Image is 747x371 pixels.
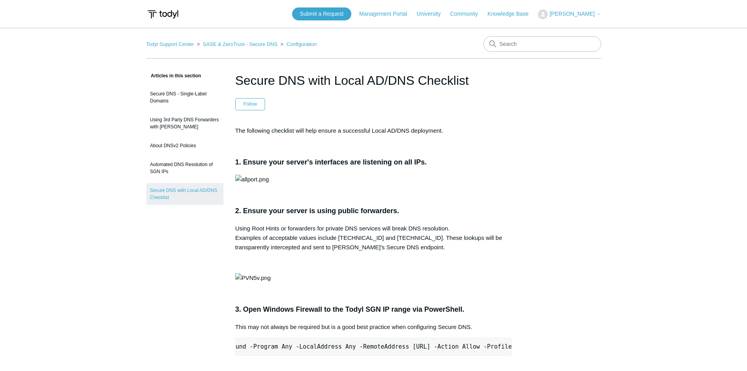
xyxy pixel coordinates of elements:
a: Knowledge Base [487,10,536,18]
img: Todyl Support Center Help Center home page [146,7,180,22]
a: Using 3rd Party DNS Forwarders with [PERSON_NAME] [146,112,224,134]
a: SASE & ZeroTrust - Secure DNS [203,41,277,47]
a: Configuration [287,41,317,47]
a: Submit a Request [292,7,351,20]
span: Articles in this section [146,73,201,79]
p: The following checklist will help ensure a successful Local AD/DNS deployment. [235,126,512,135]
img: PVN5v.png [235,273,271,283]
li: Configuration [279,41,317,47]
a: Todyl Support Center [146,41,194,47]
img: allport.png [235,175,269,184]
p: Using Root Hints or forwarders for private DNS services will break DNS resolution. Examples of ac... [235,224,512,252]
span: [PERSON_NAME] [549,11,594,17]
li: SASE & ZeroTrust - Secure DNS [195,41,279,47]
a: Secure DNS with Local AD/DNS Checklist [146,183,224,205]
button: Follow Article [235,98,265,110]
button: [PERSON_NAME] [538,9,601,19]
a: Management Portal [359,10,415,18]
h1: Secure DNS with Local AD/DNS Checklist [235,71,512,90]
p: This may not always be required but is a good best practice when configuring Secure DNS. [235,322,512,332]
h3: 1. Ensure your server's interfaces are listening on all IPs. [235,157,512,168]
input: Search [483,36,601,52]
h3: 3. Open Windows Firewall to the Todyl SGN IP range via PowerShell. [235,304,512,315]
a: Community [450,10,486,18]
a: Automated DNS Resolution of SGN IPs [146,157,224,179]
a: University [416,10,448,18]
li: Todyl Support Center [146,41,196,47]
pre: New-NetFirewallRule -DisplayName "Todyl SGN Network" -Direction Inbound -Program Any -LocalAddres... [235,338,512,356]
a: About DNSv2 Policies [146,138,224,153]
h3: 2. Ensure your server is using public forwarders. [235,205,512,217]
a: Secure DNS - Single-Label Domains [146,86,224,108]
